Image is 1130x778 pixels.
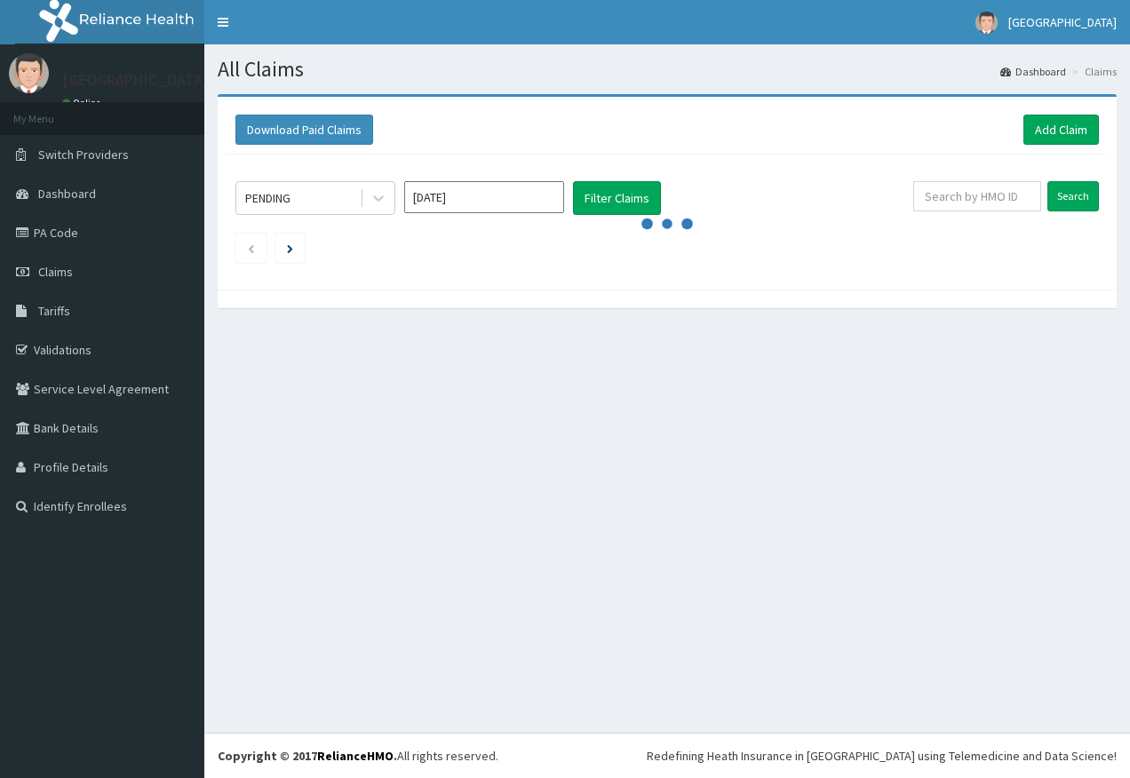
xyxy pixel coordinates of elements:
[1047,181,1099,211] input: Search
[204,733,1130,778] footer: All rights reserved.
[317,748,394,764] a: RelianceHMO
[38,147,129,163] span: Switch Providers
[573,181,661,215] button: Filter Claims
[913,181,1041,211] input: Search by HMO ID
[1023,115,1099,145] a: Add Claim
[62,72,209,88] p: [GEOGRAPHIC_DATA]
[235,115,373,145] button: Download Paid Claims
[404,181,564,213] input: Select Month and Year
[38,303,70,319] span: Tariffs
[1008,14,1117,30] span: [GEOGRAPHIC_DATA]
[218,58,1117,81] h1: All Claims
[9,53,49,93] img: User Image
[62,97,105,109] a: Online
[975,12,998,34] img: User Image
[1000,64,1066,79] a: Dashboard
[1068,64,1117,79] li: Claims
[245,189,290,207] div: PENDING
[38,264,73,280] span: Claims
[218,748,397,764] strong: Copyright © 2017 .
[287,240,293,256] a: Next page
[641,197,694,250] svg: audio-loading
[38,186,96,202] span: Dashboard
[247,240,255,256] a: Previous page
[647,747,1117,765] div: Redefining Heath Insurance in [GEOGRAPHIC_DATA] using Telemedicine and Data Science!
